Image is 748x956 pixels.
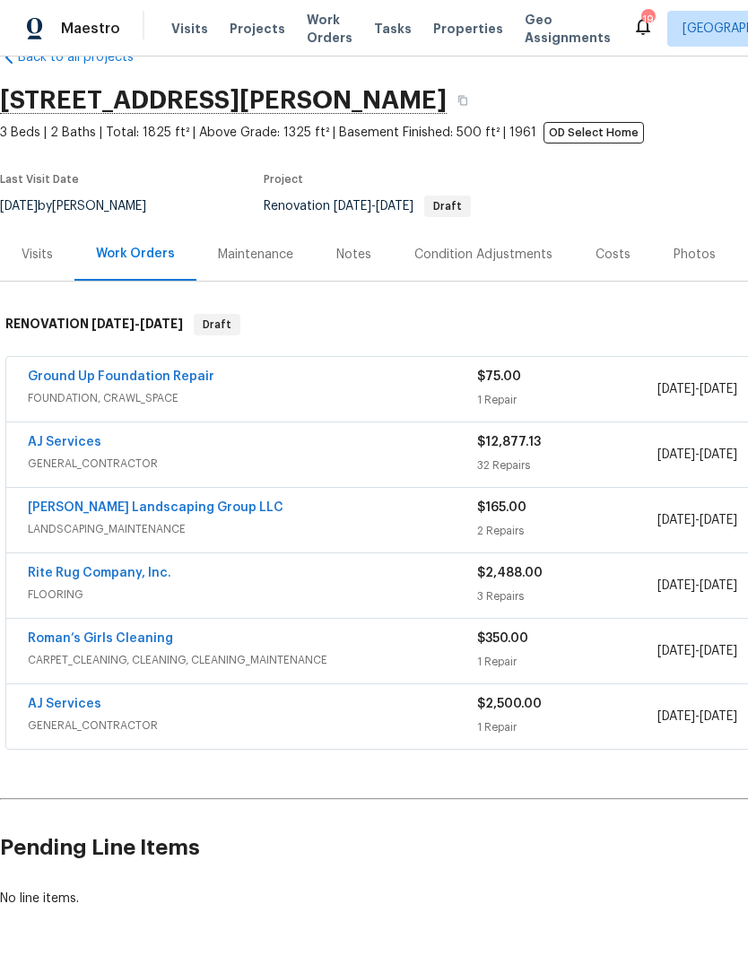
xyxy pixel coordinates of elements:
div: Photos [674,246,716,264]
a: AJ Services [28,436,101,448]
span: [DATE] [700,383,737,395]
div: 19 [641,11,654,29]
span: - [657,577,737,595]
span: LANDSCAPING_MAINTENANCE [28,520,477,538]
div: Visits [22,246,53,264]
span: [DATE] [700,514,737,526]
div: Costs [596,246,631,264]
span: $350.00 [477,632,528,645]
span: Draft [196,316,239,334]
span: [DATE] [657,448,695,461]
span: [DATE] [140,317,183,330]
a: Roman’s Girls Cleaning [28,632,173,645]
div: Work Orders [96,245,175,263]
span: - [657,642,737,660]
span: OD Select Home [544,122,644,143]
a: [PERSON_NAME] Landscaping Group LLC [28,501,283,514]
span: FLOORING [28,586,477,604]
span: Tasks [374,22,412,35]
div: 32 Repairs [477,456,657,474]
span: [DATE] [657,514,695,526]
span: [DATE] [376,200,413,213]
span: $75.00 [477,370,521,383]
div: Notes [336,246,371,264]
span: GENERAL_CONTRACTOR [28,717,477,734]
div: 1 Repair [477,718,657,736]
a: Rite Rug Company, Inc. [28,567,171,579]
h6: RENOVATION [5,314,183,335]
span: $2,488.00 [477,567,543,579]
div: Maintenance [218,246,293,264]
span: - [91,317,183,330]
span: FOUNDATION, CRAWL_SPACE [28,389,477,407]
span: [DATE] [700,710,737,723]
span: $165.00 [477,501,526,514]
span: Work Orders [307,11,352,47]
span: Maestro [61,20,120,38]
button: Copy Address [447,84,479,117]
span: Geo Assignments [525,11,611,47]
span: Project [264,174,303,185]
span: [DATE] [657,645,695,657]
span: $2,500.00 [477,698,542,710]
span: Properties [433,20,503,38]
div: 1 Repair [477,391,657,409]
div: 1 Repair [477,653,657,671]
span: [DATE] [700,579,737,592]
span: Visits [171,20,208,38]
span: [DATE] [657,579,695,592]
span: Draft [426,201,469,212]
span: $12,877.13 [477,436,541,448]
span: - [657,708,737,726]
span: GENERAL_CONTRACTOR [28,455,477,473]
span: - [657,446,737,464]
span: - [657,511,737,529]
span: [DATE] [91,317,135,330]
span: Renovation [264,200,471,213]
a: AJ Services [28,698,101,710]
span: [DATE] [657,383,695,395]
span: [DATE] [700,448,737,461]
span: [DATE] [700,645,737,657]
div: Condition Adjustments [414,246,552,264]
span: Projects [230,20,285,38]
div: 3 Repairs [477,587,657,605]
div: 2 Repairs [477,522,657,540]
a: Ground Up Foundation Repair [28,370,214,383]
span: - [334,200,413,213]
span: [DATE] [334,200,371,213]
span: CARPET_CLEANING, CLEANING, CLEANING_MAINTENANCE [28,651,477,669]
span: - [657,380,737,398]
span: [DATE] [657,710,695,723]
